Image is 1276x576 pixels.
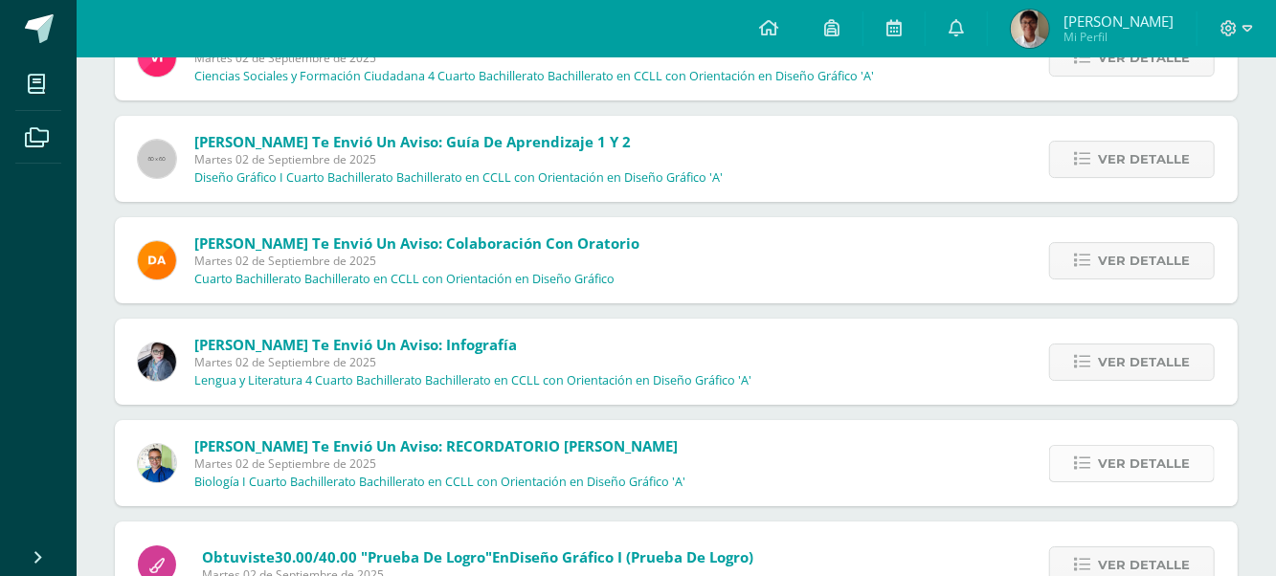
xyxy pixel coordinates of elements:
[1098,344,1190,380] span: Ver detalle
[194,170,723,186] p: Diseño Gráfico I Cuarto Bachillerato Bachillerato en CCLL con Orientación en Diseño Gráfico 'A'
[194,151,723,167] span: Martes 02 de Septiembre de 2025
[194,373,751,388] p: Lengua y Literatura 4 Cuarto Bachillerato Bachillerato en CCLL con Orientación en Diseño Gráfico 'A'
[1063,29,1174,45] span: Mi Perfil
[194,50,874,66] span: Martes 02 de Septiembre de 2025
[194,272,615,287] p: Cuarto Bachillerato Bachillerato en CCLL con Orientación en Diseño Gráfico
[194,436,678,455] span: [PERSON_NAME] te envió un aviso: RECORDATORIO [PERSON_NAME]
[194,335,517,354] span: [PERSON_NAME] te envió un aviso: Infografía
[138,241,176,279] img: f9d34ca01e392badc01b6cd8c48cabbd.png
[275,547,357,566] span: 30.00/40.00
[138,38,176,77] img: bd6d0aa147d20350c4821b7c643124fa.png
[194,455,685,472] span: Martes 02 de Septiembre de 2025
[1098,243,1190,278] span: Ver detalle
[361,547,492,566] span: "Prueba de logro"
[1098,142,1190,177] span: Ver detalle
[1063,11,1174,31] span: [PERSON_NAME]
[194,475,685,490] p: Biología I Cuarto Bachillerato Bachillerato en CCLL con Orientación en Diseño Gráfico 'A'
[194,354,751,370] span: Martes 02 de Septiembre de 2025
[509,547,753,566] span: Diseño Gráfico I (Prueba de Logro)
[194,233,639,253] span: [PERSON_NAME] te envió un aviso: Colaboración con Oratorio
[1098,40,1190,76] span: Ver detalle
[194,69,874,84] p: Ciencias Sociales y Formación Ciudadana 4 Cuarto Bachillerato Bachillerato en CCLL con Orientació...
[138,140,176,178] img: 60x60
[138,343,176,381] img: 702136d6d401d1cd4ce1c6f6778c2e49.png
[202,547,753,566] span: Obtuviste en
[1011,10,1049,48] img: 6a39c81c776e3e6d465a9ebfd619b749.png
[194,253,639,269] span: Martes 02 de Septiembre de 2025
[1098,446,1190,481] span: Ver detalle
[138,444,176,482] img: 692ded2a22070436d299c26f70cfa591.png
[194,132,631,151] span: [PERSON_NAME] te envió un aviso: Guía de aprendizaje 1 y 2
